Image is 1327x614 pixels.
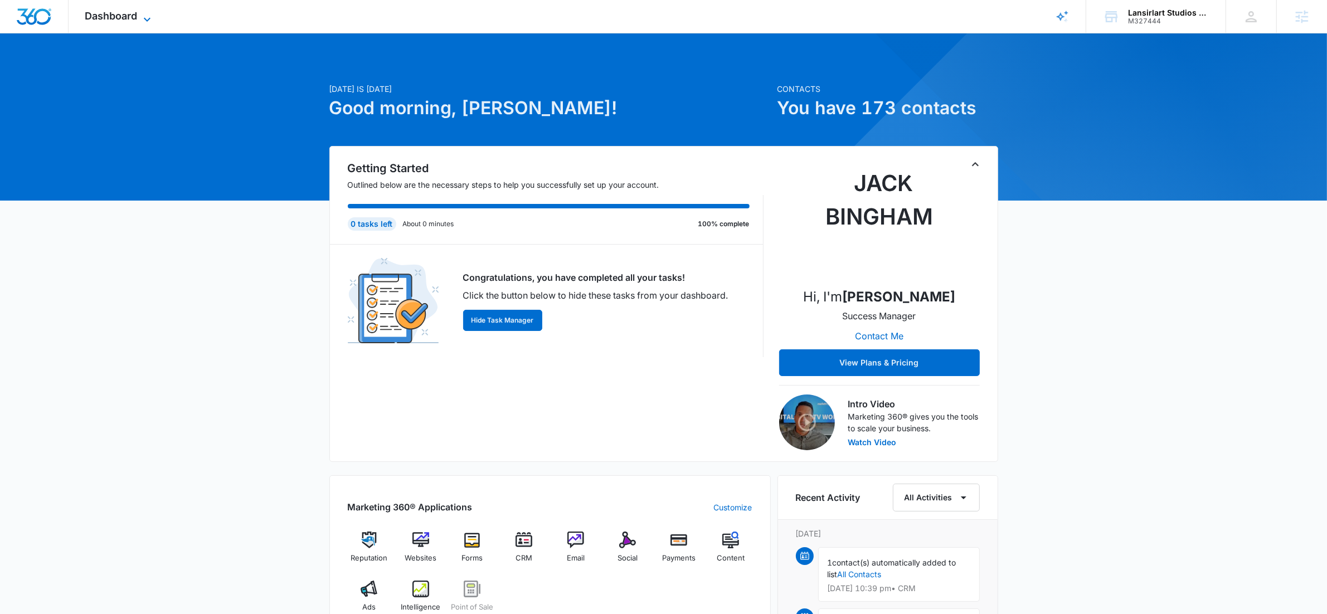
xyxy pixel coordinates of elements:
h1: You have 173 contacts [777,95,998,121]
div: 0 tasks left [348,217,396,231]
img: tab_domain_overview_orange.svg [30,65,39,74]
span: Forms [461,553,483,564]
h1: Good morning, [PERSON_NAME]! [329,95,771,121]
img: tab_keywords_by_traffic_grey.svg [111,65,120,74]
span: contact(s) automatically added to list [828,558,956,579]
a: Social [606,532,649,572]
span: Intelligence [401,602,440,613]
a: Reputation [348,532,391,572]
span: Payments [662,553,696,564]
div: Domain: [DOMAIN_NAME] [29,29,123,38]
span: Dashboard [85,10,138,22]
div: account id [1128,17,1209,25]
h6: Recent Activity [796,491,861,504]
p: Contacts [777,83,998,95]
p: About 0 minutes [403,219,454,229]
span: Websites [405,553,436,564]
a: Customize [714,501,752,513]
span: 1 [828,558,833,567]
a: Payments [658,532,701,572]
h3: Intro Video [848,397,980,411]
p: Success Manager [843,309,916,323]
a: Forms [451,532,494,572]
p: Marketing 360® gives you the tools to scale your business. [848,411,980,434]
button: Hide Task Manager [463,310,542,331]
div: Domain Overview [42,66,100,73]
p: 100% complete [698,219,750,229]
a: All Contacts [838,569,882,579]
img: logo_orange.svg [18,18,27,27]
img: Intro Video [779,394,835,450]
div: account name [1128,8,1209,17]
a: Email [555,532,597,572]
p: Outlined below are the necessary steps to help you successfully set up your account. [348,179,764,191]
span: Content [717,553,745,564]
div: v 4.0.25 [31,18,55,27]
button: Contact Me [844,323,915,349]
strong: [PERSON_NAME] [842,289,955,305]
p: Click the button below to hide these tasks from your dashboard. [463,289,728,302]
p: Hi, I'm [803,287,955,307]
span: Email [567,553,585,564]
span: Ads [362,602,376,613]
img: Jack Bingham [824,167,935,278]
button: Watch Video [848,438,897,446]
a: Websites [399,532,442,572]
p: [DATE] [796,528,980,539]
a: Content [709,532,752,572]
button: Toggle Collapse [969,158,982,171]
a: CRM [503,532,546,572]
span: Social [618,553,638,564]
button: View Plans & Pricing [779,349,980,376]
span: Reputation [351,553,387,564]
span: CRM [516,553,532,564]
p: [DATE] is [DATE] [329,83,771,95]
h2: Getting Started [348,160,764,177]
button: All Activities [893,484,980,511]
p: Congratulations, you have completed all your tasks! [463,271,728,284]
span: Point of Sale [451,602,493,613]
div: Keywords by Traffic [123,66,188,73]
p: [DATE] 10:39 pm • CRM [828,584,970,592]
h2: Marketing 360® Applications [348,500,473,514]
img: website_grey.svg [18,29,27,38]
